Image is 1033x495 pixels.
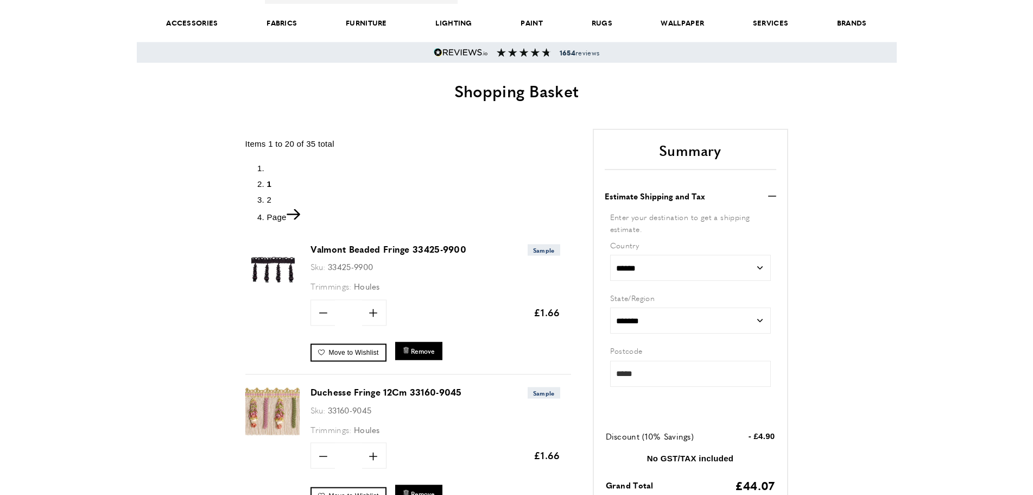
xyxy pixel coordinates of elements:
[606,479,654,491] span: Grand Total
[242,7,321,40] a: Fabrics
[395,342,442,360] button: Remove Valmont Beaded Fringe 33425-9900
[310,385,462,398] a: Duchesse Fringe 12Cm 33160-9045
[310,423,352,435] span: Trimmings:
[245,242,300,297] img: Valmont Beaded Fringe 33425-9900
[329,348,379,356] span: Move to Wishlist
[434,48,488,57] img: Reviews.io 5 stars
[560,48,599,57] span: reviews
[610,292,771,304] label: State/Region
[354,280,380,291] span: Houles
[605,141,776,170] h2: Summary
[267,177,571,190] li: Page 1
[411,346,435,355] span: Remove
[610,211,771,235] div: Enter your destination to get a shipping estimate.
[267,179,272,188] span: 1
[528,244,560,255] span: Sample
[610,344,771,356] label: Postcode
[310,242,467,255] a: Valmont Beaded Fringe 33425-9900
[534,448,560,461] span: £1.66
[267,195,272,204] a: 2
[267,212,300,221] a: Next
[245,289,300,298] a: Valmont Beaded Fringe 33425-9900
[310,343,386,361] a: Move to Wishlist
[245,161,571,223] nav: pagination
[723,430,775,451] td: - £4.90
[728,7,813,40] a: Services
[245,385,300,440] img: Duchesse Fringe 12Cm 33160-9045
[310,404,326,415] span: Sku:
[528,387,560,398] span: Sample
[454,78,579,102] span: Shopping Basket
[497,7,567,40] a: Paint
[560,47,575,57] strong: 1654
[567,7,637,40] a: Rugs
[534,305,560,318] span: £1.66
[497,48,551,57] img: Reviews section
[605,190,776,203] button: Estimate Shipping and Tax
[735,477,775,493] span: £44.07
[606,430,721,451] td: Discount (10% Savings)
[354,423,380,435] span: Houles
[321,7,411,40] a: Furniture
[328,404,371,415] span: 33160-9045
[605,190,705,203] strong: Estimate Shipping and Tax
[310,260,326,272] span: Sku:
[245,432,300,441] a: Duchesse Fringe 12Cm 33160-9045
[647,454,734,463] strong: No GST/TAX included
[310,280,352,291] span: Trimmings:
[142,7,242,40] span: Accessories
[610,239,771,251] label: Country
[813,7,891,40] a: Brands
[411,7,497,40] a: Lighting
[245,139,334,148] span: Items 1 to 20 of 35 total
[637,7,728,40] a: Wallpaper
[328,260,373,272] span: 33425-9900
